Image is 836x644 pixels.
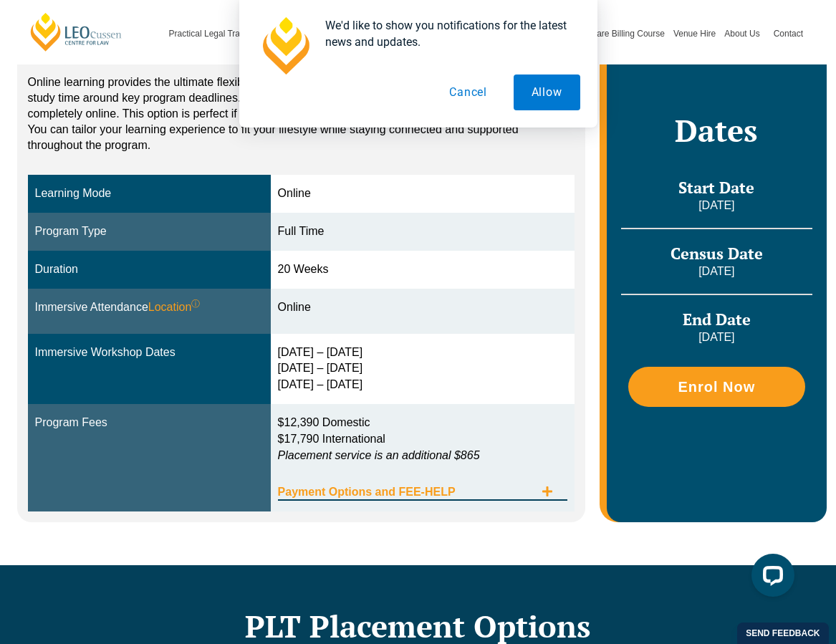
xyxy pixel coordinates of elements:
[278,224,568,240] div: Full Time
[35,224,264,240] div: Program Type
[621,112,812,148] h2: Dates
[514,75,580,110] button: Allow
[35,186,264,202] div: Learning Mode
[278,416,370,428] span: $12,390 Domestic
[148,299,201,316] span: Location
[17,19,586,522] div: Tabs. Open items with Enter or Space, close with Escape and navigate using the Arrow keys.
[671,243,763,264] span: Census Date
[35,415,264,431] div: Program Fees
[35,299,264,316] div: Immersive Attendance
[683,309,751,330] span: End Date
[278,261,568,278] div: 20 Weeks
[621,198,812,213] p: [DATE]
[35,345,264,361] div: Immersive Workshop Dates
[256,17,314,75] img: notification icon
[628,367,804,407] a: Enrol Now
[278,449,480,461] em: Placement service is an additional $865
[621,330,812,345] p: [DATE]
[21,608,815,644] h2: PLT Placement Options
[278,186,568,202] div: Online
[278,345,568,394] div: [DATE] – [DATE] [DATE] – [DATE] [DATE] – [DATE]
[278,486,535,498] span: Payment Options and FEE-HELP
[678,380,755,394] span: Enrol Now
[431,75,505,110] button: Cancel
[278,433,385,445] span: $17,790 International
[740,548,800,608] iframe: LiveChat chat widget
[191,299,200,309] sup: ⓘ
[278,299,568,316] div: Online
[678,177,754,198] span: Start Date
[314,17,580,50] div: We'd like to show you notifications for the latest news and updates.
[621,264,812,279] p: [DATE]
[35,261,264,278] div: Duration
